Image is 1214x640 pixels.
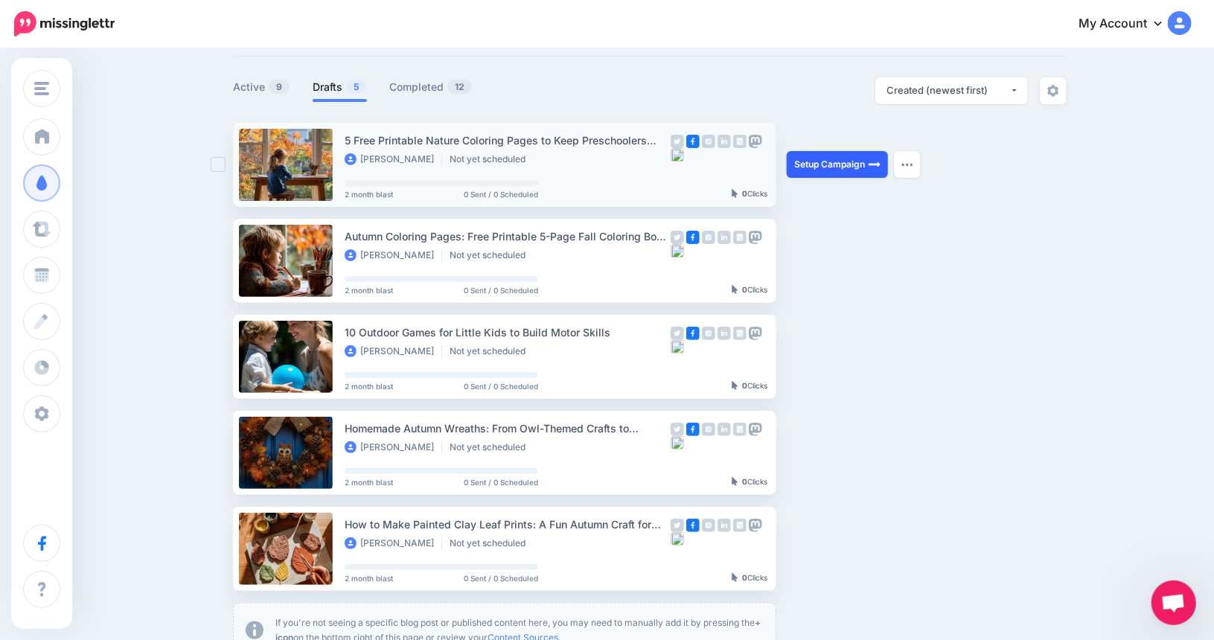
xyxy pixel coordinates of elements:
[749,135,762,148] img: mastodon-grey-square.png
[450,441,533,453] li: Not yet scheduled
[732,381,738,390] img: pointer-grey-darker.png
[345,228,671,245] div: Autumn Coloring Pages: Free Printable 5-Page Fall Coloring Book for Elementary Kids
[733,231,747,244] img: google_business-grey-square.png
[702,327,715,340] img: instagram-grey-square.png
[345,441,442,453] li: [PERSON_NAME]
[742,573,747,582] b: 0
[345,537,442,549] li: [PERSON_NAME]
[702,423,715,436] img: instagram-grey-square.png
[749,327,762,340] img: mastodon-grey-square.png
[718,423,731,436] img: linkedin-grey-square.png
[702,231,715,244] img: instagram-grey-square.png
[733,135,747,148] img: google_business-grey-square.png
[447,80,472,94] span: 12
[269,80,290,94] span: 9
[718,327,731,340] img: linkedin-grey-square.png
[671,436,684,449] img: bluesky-grey-square.png
[733,327,747,340] img: google_business-grey-square.png
[345,479,393,486] span: 2 month blast
[345,132,671,149] div: 5 Free Printable Nature Coloring Pages to Keep Preschoolers Busy This Fall
[732,573,738,582] img: pointer-grey-darker.png
[886,83,1010,97] div: Created (newest first)
[1047,85,1059,97] img: settings-grey.png
[686,327,700,340] img: facebook-square.png
[346,80,366,94] span: 5
[450,345,533,357] li: Not yet scheduled
[671,327,684,340] img: twitter-grey-square.png
[702,519,715,532] img: instagram-grey-square.png
[732,190,767,199] div: Clicks
[742,477,747,486] b: 0
[389,78,473,96] a: Completed12
[718,231,731,244] img: linkedin-grey-square.png
[671,244,684,257] img: bluesky-grey-square.png
[732,574,767,583] div: Clicks
[345,324,671,341] div: 10 Outdoor Games for Little Kids to Build Motor Skills
[749,423,762,436] img: mastodon-grey-square.png
[749,231,762,244] img: mastodon-grey-square.png
[671,340,684,353] img: bluesky-grey-square.png
[233,78,290,96] a: Active9
[702,135,715,148] img: instagram-grey-square.png
[718,519,731,532] img: linkedin-grey-square.png
[345,345,442,357] li: [PERSON_NAME]
[671,231,684,244] img: twitter-grey-square.png
[345,191,393,198] span: 2 month blast
[671,148,684,161] img: bluesky-grey-square.png
[464,479,538,486] span: 0 Sent / 0 Scheduled
[732,382,767,391] div: Clicks
[450,153,533,165] li: Not yet scheduled
[742,285,747,294] b: 0
[313,78,367,96] a: Drafts5
[450,249,533,261] li: Not yet scheduled
[345,420,671,437] div: Homemade Autumn Wreaths: From Owl-Themed Crafts to Woodland Garlands
[671,532,684,545] img: bluesky-grey-square.png
[671,423,684,436] img: twitter-grey-square.png
[732,285,738,294] img: pointer-grey-darker.png
[732,286,767,295] div: Clicks
[464,383,538,390] span: 0 Sent / 0 Scheduled
[450,537,533,549] li: Not yet scheduled
[732,478,767,487] div: Clicks
[742,381,747,390] b: 0
[464,575,538,582] span: 0 Sent / 0 Scheduled
[345,287,393,294] span: 2 month blast
[345,575,393,582] span: 2 month blast
[733,519,747,532] img: google_business-grey-square.png
[718,135,731,148] img: linkedin-grey-square.png
[1151,580,1196,625] div: Open chat
[464,191,538,198] span: 0 Sent / 0 Scheduled
[742,189,747,198] b: 0
[732,477,738,486] img: pointer-grey-darker.png
[686,231,700,244] img: facebook-square.png
[1064,6,1192,42] a: My Account
[14,11,115,36] img: Missinglettr
[749,519,762,532] img: mastodon-grey-square.png
[345,249,442,261] li: [PERSON_NAME]
[686,423,700,436] img: facebook-square.png
[34,82,49,95] img: menu.png
[345,516,671,533] div: How to Make Painted Clay Leaf Prints: A Fun Autumn Craft for Kids
[686,135,700,148] img: facebook-square.png
[686,519,700,532] img: facebook-square.png
[787,151,888,178] a: Setup Campaign
[345,383,393,390] span: 2 month blast
[671,519,684,532] img: twitter-grey-square.png
[464,287,538,294] span: 0 Sent / 0 Scheduled
[733,423,747,436] img: google_business-grey-square.png
[671,135,684,148] img: twitter-grey-square.png
[901,162,913,167] img: dots.png
[345,153,442,165] li: [PERSON_NAME]
[732,189,738,198] img: pointer-grey-darker.png
[246,621,263,639] img: info-circle-grey.png
[875,77,1028,104] button: Created (newest first)
[869,159,881,170] img: arrow-long-right-white.png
